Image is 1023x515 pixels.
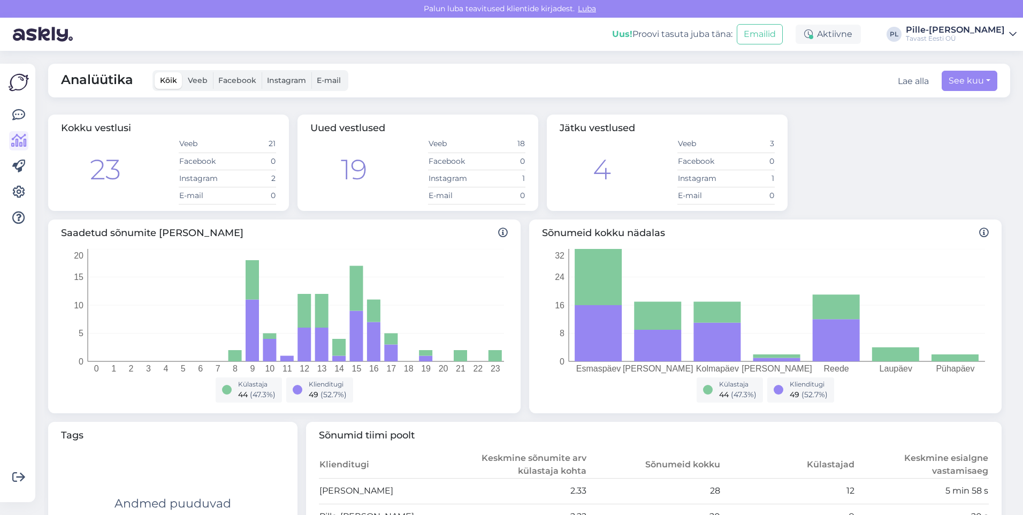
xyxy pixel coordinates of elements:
td: 0 [227,187,276,204]
tspan: 8 [233,364,238,373]
span: Jätku vestlused [560,122,635,134]
tspan: 4 [163,364,168,373]
td: 12 [721,478,855,504]
td: 0 [227,153,276,170]
span: Saadetud sõnumite [PERSON_NAME] [61,226,508,240]
tspan: 15 [352,364,362,373]
tspan: [PERSON_NAME] [623,364,693,374]
tspan: 8 [560,329,564,338]
span: Luba [575,4,599,13]
span: Sõnumid tiimi poolt [319,428,989,443]
tspan: 7 [216,364,220,373]
tspan: 0 [560,357,564,366]
td: 0 [726,187,775,204]
div: Külastaja [238,380,276,389]
td: 2.33 [453,478,587,504]
th: Sõnumeid kokku [587,451,721,479]
button: Lae alla [898,75,929,88]
td: 0 [477,153,525,170]
tspan: 24 [555,272,564,282]
td: Veeb [179,135,227,153]
span: Facebook [218,75,256,85]
tspan: Pühapäev [936,364,974,373]
tspan: 23 [491,364,500,373]
tspan: 0 [79,357,83,366]
tspan: 3 [146,364,151,373]
tspan: 6 [198,364,203,373]
td: E-mail [677,187,726,204]
tspan: Reede [824,364,849,373]
th: Keskmine sõnumite arv külastaja kohta [453,451,587,479]
div: Aktiivne [796,25,861,44]
div: 4 [593,149,611,191]
td: 5 min 58 s [855,478,989,504]
span: 44 [238,390,248,399]
span: 49 [790,390,799,399]
td: Facebook [677,153,726,170]
tspan: 5 [181,364,186,373]
td: Facebook [179,153,227,170]
span: Veeb [188,75,208,85]
tspan: 20 [74,251,83,260]
td: 3 [726,135,775,153]
tspan: 19 [421,364,431,373]
span: 49 [309,390,318,399]
span: Instagram [267,75,306,85]
td: Veeb [677,135,726,153]
tspan: 21 [456,364,465,373]
b: Uus! [612,29,632,39]
th: Keskmine esialgne vastamisaeg [855,451,989,479]
td: 0 [726,153,775,170]
div: Proovi tasuta juba täna: [612,28,732,41]
tspan: Esmaspäev [576,364,621,373]
span: Kokku vestlusi [61,122,131,134]
tspan: 18 [404,364,414,373]
td: Veeb [428,135,477,153]
a: Pille-[PERSON_NAME]Tavast Eesti OÜ [906,26,1017,43]
div: Pille-[PERSON_NAME] [906,26,1005,34]
span: Sõnumeid kokku nädalas [542,226,989,240]
div: Külastaja [719,380,757,389]
td: Instagram [428,170,477,187]
th: Külastajad [721,451,855,479]
span: Uued vestlused [310,122,385,134]
td: 0 [477,187,525,204]
td: Instagram [677,170,726,187]
tspan: [PERSON_NAME] [742,364,812,374]
tspan: 11 [283,364,292,373]
div: Klienditugi [309,380,347,389]
span: 44 [719,390,729,399]
td: 28 [587,478,721,504]
span: ( 52.7 %) [320,390,347,399]
tspan: 0 [94,364,99,373]
span: ( 47.3 %) [731,390,757,399]
span: Analüütika [61,70,133,91]
td: E-mail [179,187,227,204]
td: 1 [726,170,775,187]
tspan: Laupäev [880,364,912,373]
tspan: 10 [74,300,83,309]
tspan: 1 [111,364,116,373]
tspan: 13 [317,364,327,373]
td: 2 [227,170,276,187]
span: ( 47.3 %) [250,390,276,399]
span: ( 52.7 %) [801,390,828,399]
div: Andmed puuduvad [114,495,231,512]
td: 1 [477,170,525,187]
tspan: 15 [74,272,83,282]
td: E-mail [428,187,477,204]
div: 23 [90,149,121,191]
td: Instagram [179,170,227,187]
tspan: 9 [250,364,255,373]
td: Facebook [428,153,477,170]
div: PL [887,27,902,42]
tspan: 16 [369,364,379,373]
tspan: 5 [79,329,83,338]
td: 18 [477,135,525,153]
tspan: 14 [334,364,344,373]
tspan: 12 [300,364,309,373]
tspan: 32 [555,251,564,260]
tspan: 16 [555,300,564,309]
tspan: 2 [129,364,134,373]
td: [PERSON_NAME] [319,478,453,504]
